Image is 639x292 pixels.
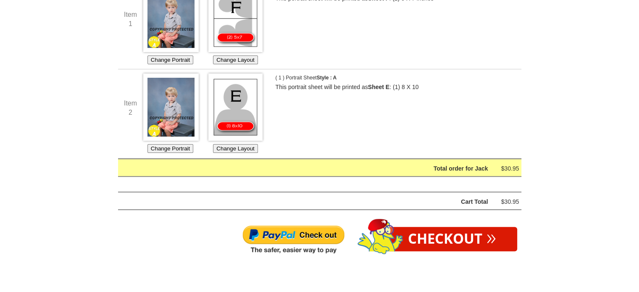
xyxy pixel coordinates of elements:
[143,74,198,153] div: Choose which Image you'd like to use for this Portrait Sheet
[242,225,345,255] img: Paypal
[368,84,389,90] b: Sheet E
[494,163,519,174] div: $30.95
[276,74,360,83] p: ( 1 ) Portrait Sheet
[276,83,507,92] p: This portrait sheet will be printed as : (1) 8 X 10
[494,197,519,207] div: $30.95
[147,144,193,153] button: Change Portrait
[139,197,488,207] div: Cart Total
[147,55,193,64] button: Change Portrait
[118,10,143,28] div: Item 1
[139,163,488,174] div: Total order for Jack
[143,74,199,141] img: Choose Image *1959_0008a*1959
[208,74,262,141] img: Choose Layout
[208,74,263,153] div: Choose which Layout you would like for this Portrait Sheet
[317,75,337,81] span: Style : A
[213,144,258,153] button: Change Layout
[486,232,496,241] span: »
[387,227,517,251] a: Checkout»
[118,99,143,117] div: Item 2
[213,55,258,64] button: Change Layout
